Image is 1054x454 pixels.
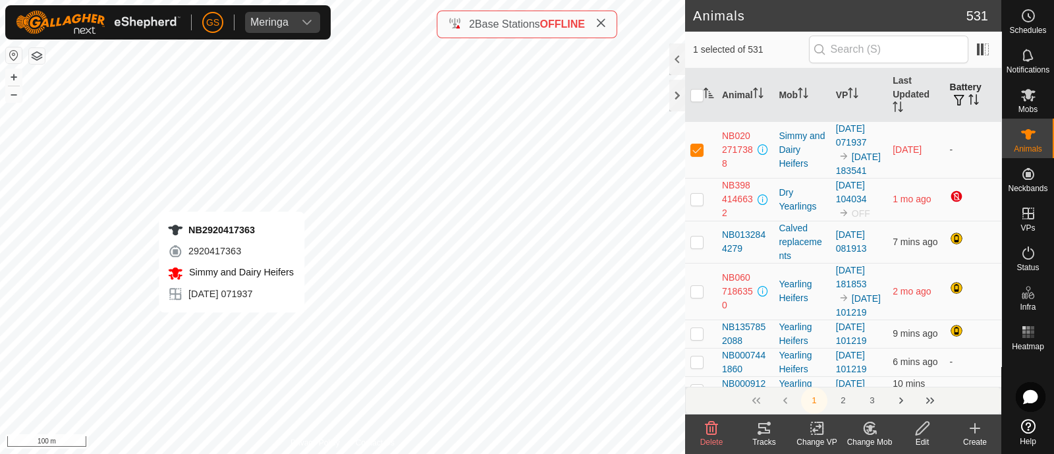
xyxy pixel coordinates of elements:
a: [DATE] 183541 [836,152,881,176]
span: 30 June 2025, 9:09 am [893,194,931,204]
span: 4 June 2025, 11:47 am [893,286,931,297]
span: Base Stations [475,18,540,30]
div: NB2920417363 [167,222,294,238]
span: OFF [852,208,870,219]
span: Delete [700,438,723,447]
span: Animals [1014,145,1042,153]
th: Mob [773,69,830,122]
td: - [945,121,1001,178]
button: – [6,86,22,102]
div: Change Mob [843,436,896,448]
p-sorticon: Activate to sort [704,90,714,100]
p-sorticon: Activate to sort [893,103,903,114]
th: Battery [945,69,1001,122]
div: Change VP [790,436,843,448]
span: Neckbands [1008,184,1047,192]
div: Yearling Heifers [779,349,825,376]
div: Yearling Heifers [779,377,825,405]
span: NB0007441860 [722,349,768,376]
a: [DATE] 101219 [836,350,867,374]
div: 2920417363 [167,243,294,259]
div: Calved replacements [779,221,825,263]
button: 3 [859,387,885,414]
span: NB0132844279 [722,228,768,256]
span: Help [1020,438,1036,445]
img: Gallagher Logo [16,11,180,34]
th: Last Updated [887,69,944,122]
span: NB0009120672 [722,377,768,405]
a: [DATE] 071937 [836,123,867,148]
div: Yearling Heifers [779,320,825,348]
h2: Animals [693,8,966,24]
button: + [6,69,22,85]
span: VPs [1020,224,1035,232]
span: 10 Aug 2025, 6:28 pm [893,328,937,339]
button: 1 [801,387,827,414]
span: GS [206,16,219,30]
img: to [839,293,849,303]
div: Create [949,436,1001,448]
div: Edit [896,436,949,448]
button: Last Page [917,387,943,414]
div: [DATE] 071937 [167,286,294,302]
div: Meringa [250,17,289,28]
button: Next Page [888,387,914,414]
div: dropdown trigger [294,12,320,33]
span: 10 Aug 2025, 6:30 pm [893,237,937,247]
p-sorticon: Activate to sort [968,96,979,107]
span: 1 selected of 531 [693,43,809,57]
th: Animal [717,69,773,122]
span: 10 Aug 2025, 6:31 pm [893,356,937,367]
span: NB3984146632 [722,179,755,220]
a: Contact Us [356,437,395,449]
div: Yearling Heifers [779,277,825,305]
a: [DATE] 101219 [836,293,881,318]
img: to [839,151,849,161]
span: Mobs [1018,105,1038,113]
a: [DATE] 101219 [836,322,867,346]
a: Help [1002,414,1054,451]
span: 531 [966,6,988,26]
span: NB1357852088 [722,320,768,348]
span: NB0202717388 [722,129,755,171]
span: Notifications [1007,66,1049,74]
span: OFFLINE [540,18,585,30]
span: Schedules [1009,26,1046,34]
a: [DATE] 101219 [836,378,867,403]
span: Status [1016,264,1039,271]
a: [DATE] 104034 [836,180,867,204]
p-sorticon: Activate to sort [753,90,763,100]
button: Map Layers [29,48,45,64]
span: NB0607186350 [722,271,755,312]
span: 2 [469,18,475,30]
div: Simmy and Dairy Heifers [779,129,825,171]
span: Infra [1020,303,1036,311]
span: Heatmap [1012,343,1044,351]
p-sorticon: Activate to sort [798,90,808,100]
a: Privacy Policy [291,437,340,449]
span: 10 Aug 2025, 6:27 pm [893,378,925,403]
th: VP [831,69,887,122]
div: Tracks [738,436,790,448]
span: 8 Aug 2025, 8:01 am [893,144,922,155]
td: - [945,376,1001,405]
a: [DATE] 181853 [836,265,867,289]
button: 2 [830,387,856,414]
input: Search (S) [809,36,968,63]
span: Meringa [245,12,294,33]
p-sorticon: Activate to sort [848,90,858,100]
button: Reset Map [6,47,22,63]
span: Simmy and Dairy Heifers [186,267,294,277]
div: Dry Yearlings [779,186,825,213]
a: [DATE] 081913 [836,229,867,254]
td: - [945,348,1001,376]
img: to [839,208,849,218]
